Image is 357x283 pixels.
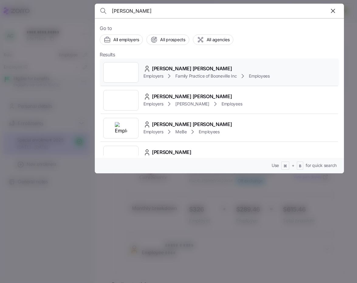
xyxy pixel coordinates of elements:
span: ⌘ [283,164,287,169]
span: All employers [113,37,139,43]
span: [PERSON_NAME] [152,148,191,156]
span: Employees [249,73,269,79]
span: Employers [143,73,163,79]
span: B [299,164,301,169]
span: Go to [100,25,339,32]
img: Employer logo [115,122,127,134]
span: Results [100,51,115,58]
span: Employees [199,129,219,135]
span: Employers [143,129,163,135]
button: All employers [100,35,143,45]
span: + [292,162,294,168]
span: for quick search [306,162,337,168]
span: [PERSON_NAME] [PERSON_NAME] [152,65,232,72]
span: Employers [143,101,163,107]
button: All agencies [193,35,234,45]
span: Family Practice of Booneville Inc [175,73,237,79]
span: [PERSON_NAME] [PERSON_NAME] [152,93,232,100]
span: All agencies [207,37,230,43]
span: Use [272,162,279,168]
span: All prospects [160,37,185,43]
button: All prospects [146,35,189,45]
span: [PERSON_NAME] [175,101,209,107]
span: [PERSON_NAME] [PERSON_NAME] [152,121,232,128]
span: MeBe [175,129,187,135]
span: Employees [221,101,242,107]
